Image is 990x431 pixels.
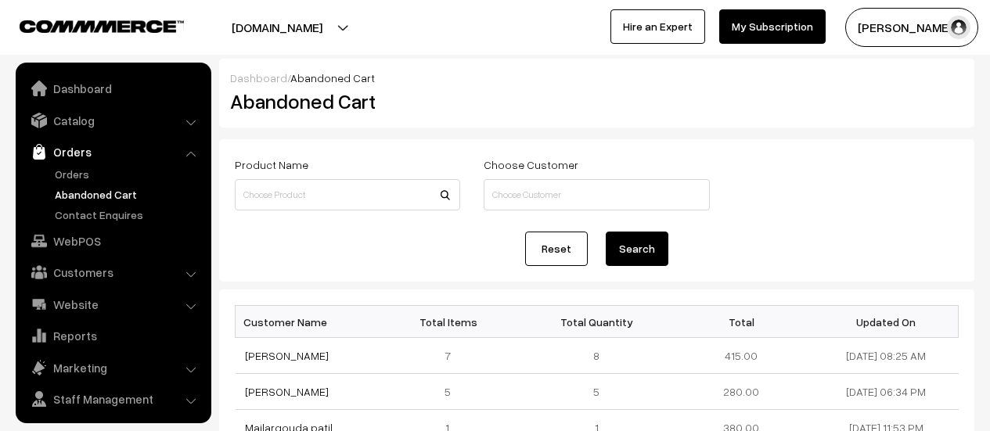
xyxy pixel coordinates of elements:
[20,227,206,255] a: WebPOS
[230,70,963,86] div: /
[230,71,287,84] a: Dashboard
[524,374,669,410] td: 5
[814,338,959,374] td: [DATE] 08:25 AM
[236,306,380,338] th: Customer Name
[20,20,184,32] img: COMMMERCE
[51,166,206,182] a: Orders
[845,8,978,47] button: [PERSON_NAME]
[524,306,669,338] th: Total Quantity
[669,338,814,374] td: 415.00
[20,354,206,382] a: Marketing
[719,9,826,44] a: My Subscription
[380,374,524,410] td: 5
[20,290,206,318] a: Website
[380,338,524,374] td: 7
[290,71,375,84] span: Abandoned Cart
[177,8,377,47] button: [DOMAIN_NAME]
[524,338,669,374] td: 8
[20,106,206,135] a: Catalog
[245,349,329,362] a: [PERSON_NAME]
[20,74,206,102] a: Dashboard
[235,179,460,210] input: Choose Product
[20,16,157,34] a: COMMMERCE
[380,306,524,338] th: Total Items
[20,258,206,286] a: Customers
[669,374,814,410] td: 280.00
[230,89,459,113] h2: Abandoned Cart
[51,186,206,203] a: Abandoned Cart
[669,306,814,338] th: Total
[484,156,578,173] label: Choose Customer
[947,16,970,39] img: user
[20,385,206,413] a: Staff Management
[51,207,206,223] a: Contact Enquires
[814,306,959,338] th: Updated On
[606,232,668,266] button: Search
[245,385,329,398] a: [PERSON_NAME]
[484,179,709,210] input: Choose Customer
[525,232,588,266] a: Reset
[20,321,206,350] a: Reports
[610,9,705,44] a: Hire an Expert
[814,374,959,410] td: [DATE] 06:34 PM
[235,156,308,173] label: Product Name
[20,138,206,166] a: Orders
